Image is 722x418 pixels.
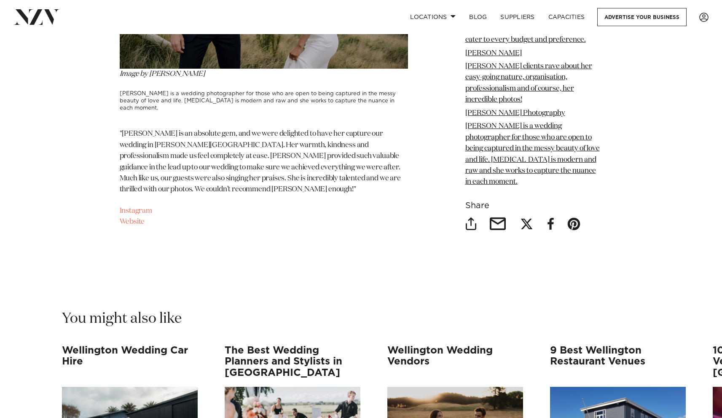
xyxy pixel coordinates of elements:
[13,9,59,24] img: nzv-logo.png
[462,8,494,26] a: BLOG
[494,8,541,26] a: SUPPLIERS
[120,129,408,195] p: "[PERSON_NAME] is an absolute gem, and we were delighted to have her capture our wedding in [PERS...
[120,218,145,225] a: Website
[120,207,152,214] a: Instagram
[465,123,600,186] a: [PERSON_NAME] is a wedding photographer for those who are open to being captured in the messy bea...
[62,345,198,378] h3: Wellington Wedding Car Hire
[465,50,522,57] a: [PERSON_NAME]
[465,201,603,210] h6: Share
[120,90,408,112] h3: [PERSON_NAME] is a wedding photographer for those who are open to being captured in the messy bea...
[225,345,360,378] h3: The Best Wedding Planners and Stylists in [GEOGRAPHIC_DATA]
[550,345,686,378] h3: 9 Best Wellington Restaurant Venues
[542,8,592,26] a: Capacities
[62,309,182,328] h2: You might also like
[465,110,565,117] a: [PERSON_NAME] Photography
[387,345,523,378] h3: Wellington Wedding Vendors
[597,8,687,26] a: Advertise your business
[403,8,462,26] a: Locations
[465,63,592,103] a: [PERSON_NAME] clients rave about her easy-going nature, organisation, professionalism and of cour...
[120,70,205,78] em: Image by [PERSON_NAME]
